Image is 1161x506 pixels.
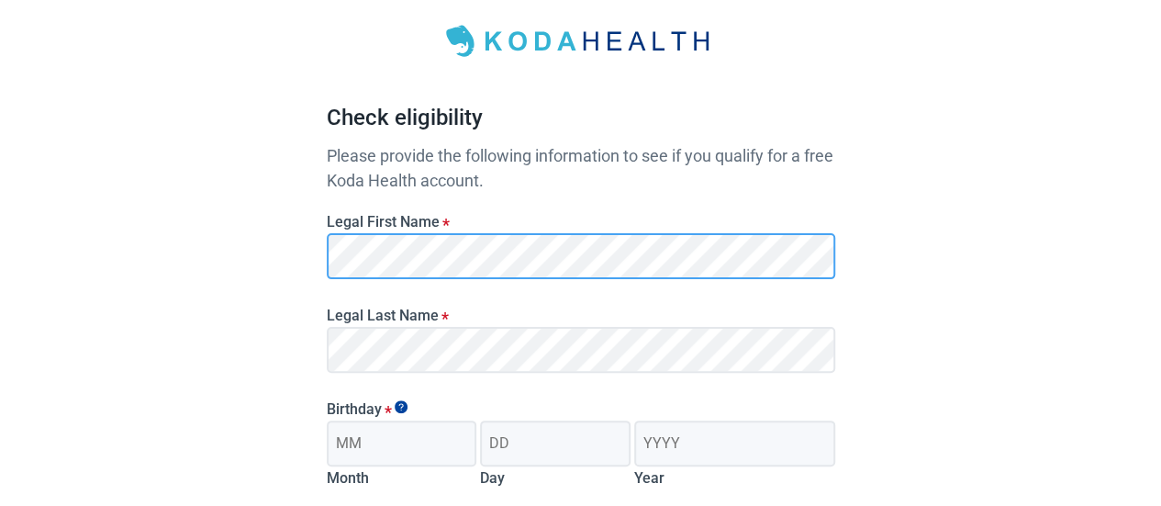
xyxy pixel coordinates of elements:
label: Day [480,469,505,487]
label: Month [327,469,369,487]
h1: Check eligibility [327,101,835,143]
p: Please provide the following information to see if you qualify for a free Koda Health account. [327,143,835,193]
label: Legal Last Name [327,307,835,324]
label: Legal First Name [327,213,835,231]
img: Koda Health [434,18,728,64]
span: Show tooltip [395,400,407,413]
label: Year [634,469,664,487]
input: Birth day [480,421,631,467]
legend: Birthday [327,400,835,418]
input: Birth month [327,421,477,467]
input: Birth year [634,421,834,467]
